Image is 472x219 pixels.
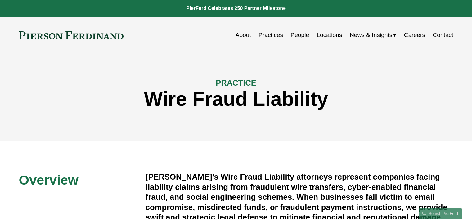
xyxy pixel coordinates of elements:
a: People [290,29,309,41]
a: Search this site [419,208,462,219]
span: PRACTICE [216,78,256,87]
span: News & Insights [350,30,393,41]
a: Practices [258,29,283,41]
h1: Wire Fraud Liability [19,88,453,110]
a: Contact [433,29,453,41]
a: Careers [404,29,425,41]
a: Locations [317,29,342,41]
a: About [236,29,251,41]
span: Overview [19,172,79,187]
a: folder dropdown [350,29,397,41]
